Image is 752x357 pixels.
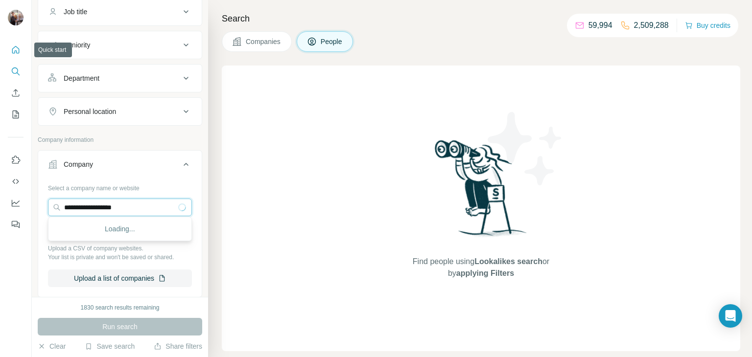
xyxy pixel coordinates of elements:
button: Enrich CSV [8,84,23,102]
h4: Search [222,12,740,25]
img: Surfe Illustration - Stars [481,105,569,193]
button: Seniority [38,33,202,57]
button: Use Surfe API [8,173,23,190]
div: Loading... [50,219,189,239]
p: 59,994 [588,20,612,31]
span: People [321,37,343,46]
button: My lists [8,106,23,123]
button: Personal location [38,100,202,123]
button: Company [38,153,202,180]
button: Share filters [154,341,202,351]
div: Open Intercom Messenger [719,304,742,328]
span: Companies [246,37,282,46]
button: Clear [38,341,66,351]
div: Select a company name or website [48,180,192,193]
button: Search [8,63,23,80]
span: Find people using or by [402,256,559,279]
div: Seniority [64,40,90,50]
button: Use Surfe on LinkedIn [8,151,23,169]
div: Department [64,73,99,83]
div: Job title [64,7,87,17]
span: applying Filters [456,269,514,277]
button: Feedback [8,216,23,233]
button: Department [38,67,202,90]
p: Your list is private and won't be saved or shared. [48,253,192,262]
button: Upload a list of companies [48,269,192,287]
div: Company [64,159,93,169]
span: Lookalikes search [474,257,542,266]
div: Personal location [64,107,116,116]
img: Surfe Illustration - Woman searching with binoculars [430,137,532,246]
p: 2,509,288 [634,20,669,31]
button: Buy credits [685,19,730,32]
div: 1830 search results remaining [81,303,160,312]
button: Save search [85,341,135,351]
p: Upload a CSV of company websites. [48,244,192,253]
p: Company information [38,135,202,144]
button: Quick start [8,41,23,59]
img: Avatar [8,10,23,25]
button: Dashboard [8,194,23,212]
